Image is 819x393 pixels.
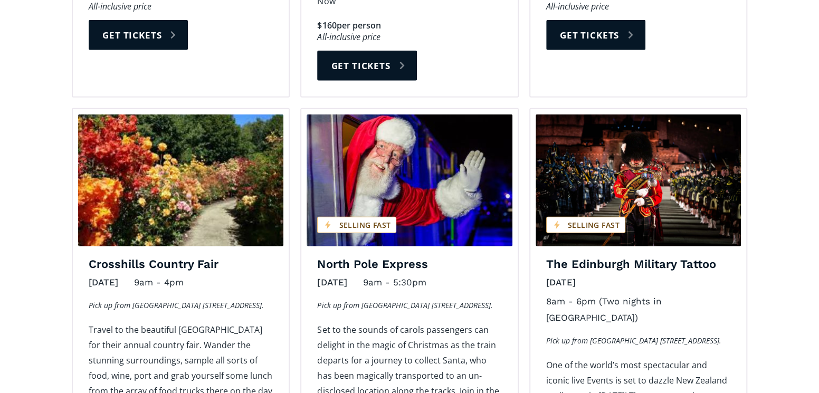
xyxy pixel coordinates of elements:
[317,32,501,43] div: All-inclusive price
[134,274,184,291] div: 9am - 4pm
[317,217,396,233] div: Selling fast
[317,257,501,272] h4: North Pole Express
[89,257,273,272] h4: Crosshills Country Fair
[546,1,730,12] div: All-inclusive price
[336,20,380,32] div: per person
[546,293,730,326] div: 8am - 6pm (Two nights in [GEOGRAPHIC_DATA])
[546,274,576,291] div: [DATE]
[89,274,118,291] div: [DATE]
[317,274,347,291] div: [DATE]
[317,51,416,81] a: Get tickets
[546,217,625,233] div: Selling fast
[317,299,501,312] p: Pick up from [GEOGRAPHIC_DATA] [STREET_ADDRESS].
[363,274,426,291] div: 9am - 5:30pm
[89,20,188,50] a: Get tickets
[317,20,336,32] div: $160
[546,334,730,347] p: Pick up from [GEOGRAPHIC_DATA] [STREET_ADDRESS].
[546,257,730,272] h4: The Edinburgh Military Tattoo
[89,1,273,12] div: All-inclusive price
[546,20,645,50] a: Get tickets
[89,299,273,312] p: Pick up from [GEOGRAPHIC_DATA] [STREET_ADDRESS].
